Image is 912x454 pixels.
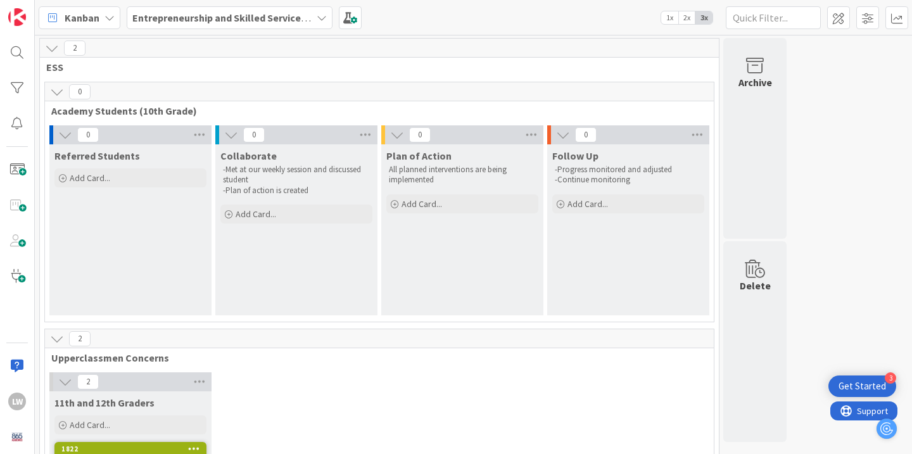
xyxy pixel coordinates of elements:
span: 0 [69,84,91,99]
span: 2 [64,41,85,56]
span: Kanban [65,10,99,25]
span: Add Card... [70,419,110,431]
span: Referred Students [54,149,140,162]
div: Get Started [839,380,886,393]
span: 2 [69,331,91,346]
span: Upperclassmen Concerns [51,351,698,364]
span: Add Card... [236,208,276,220]
span: 3x [695,11,712,24]
span: 1x [661,11,678,24]
div: 3 [885,372,896,384]
input: Quick Filter... [726,6,821,29]
span: 0 [77,127,99,142]
p: -Continue monitoring [555,175,702,185]
span: 0 [409,127,431,142]
span: Add Card... [402,198,442,210]
span: Academy Students (10th Grade) [51,104,698,117]
img: Visit kanbanzone.com [8,8,26,26]
div: Archive [738,75,772,90]
span: Plan of Action [386,149,452,162]
span: 11th and 12th Graders [54,396,155,409]
div: Open Get Started checklist, remaining modules: 3 [828,375,896,397]
span: Support [27,2,58,17]
p: -Progress monitored and adjusted [555,165,702,175]
div: LW [8,393,26,410]
span: Add Card... [567,198,608,210]
p: All planned interventions are being implemented [389,165,536,186]
b: Entrepreneurship and Skilled Services Interventions - [DATE]-[DATE] [132,11,442,24]
span: 2 [77,374,99,389]
span: 2x [678,11,695,24]
span: Follow Up [552,149,598,162]
p: -Plan of action is created [223,186,370,196]
span: 0 [575,127,597,142]
span: ESS [46,61,703,73]
div: Delete [740,278,771,293]
p: -Met at our weekly session and discussed student [223,165,370,186]
span: 0 [243,127,265,142]
div: 1822 [61,445,205,453]
span: Add Card... [70,172,110,184]
img: avatar [8,428,26,446]
span: Collaborate [220,149,277,162]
